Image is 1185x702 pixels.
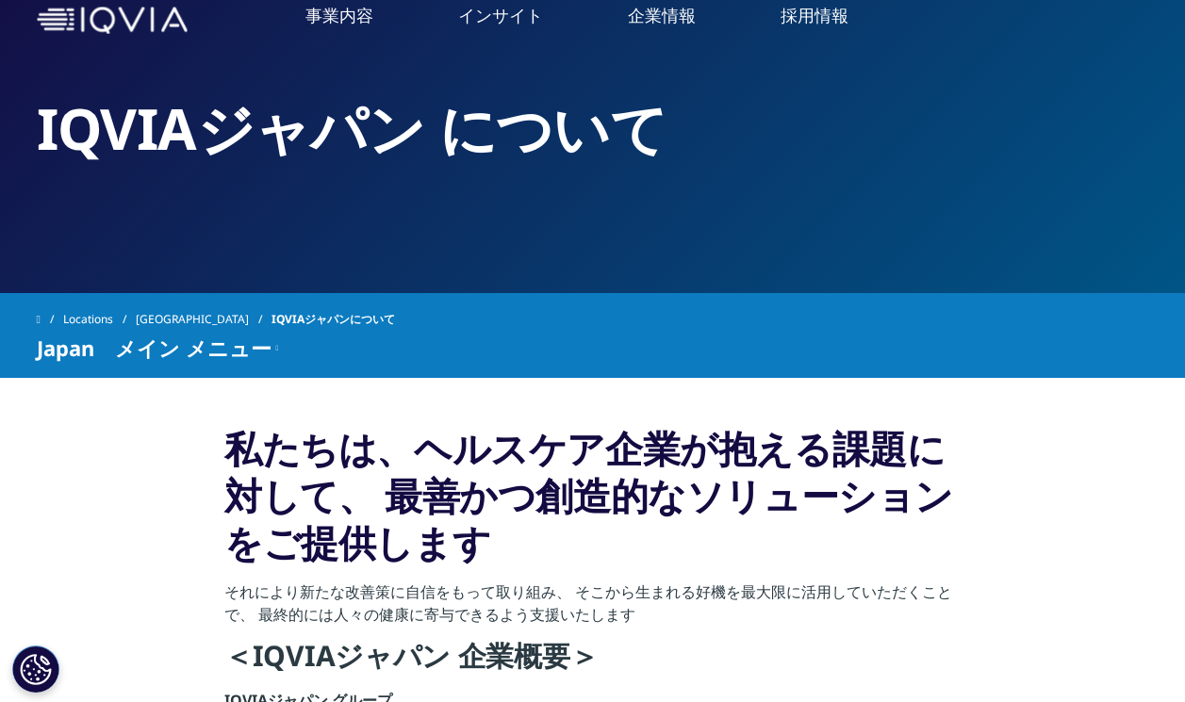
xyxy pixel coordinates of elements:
[305,4,373,27] a: 事業内容
[136,302,272,336] a: [GEOGRAPHIC_DATA]
[224,580,961,637] p: それにより新たな改善策に自信をもって取り組み、 そこから生まれる好機を最大限に活用していただくことで、 最終的には人々の健康に寄与できるよう支援いたします
[224,637,961,689] h4: ＜IQVIAジャパン 企業概要＞
[63,302,136,336] a: Locations
[37,336,272,359] span: Japan メイン メニュー
[37,93,1149,164] h2: IQVIAジャパン について
[224,425,961,580] h3: 私たちは、ヘルスケア企業が抱える課題に対して、 最善かつ創造的なソリューションをご提供します
[628,4,696,27] a: 企業情報
[12,645,59,693] button: Cookie 設定
[458,4,543,27] a: インサイト
[272,302,395,336] span: IQVIAジャパンについて
[781,4,848,27] a: 採用情報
